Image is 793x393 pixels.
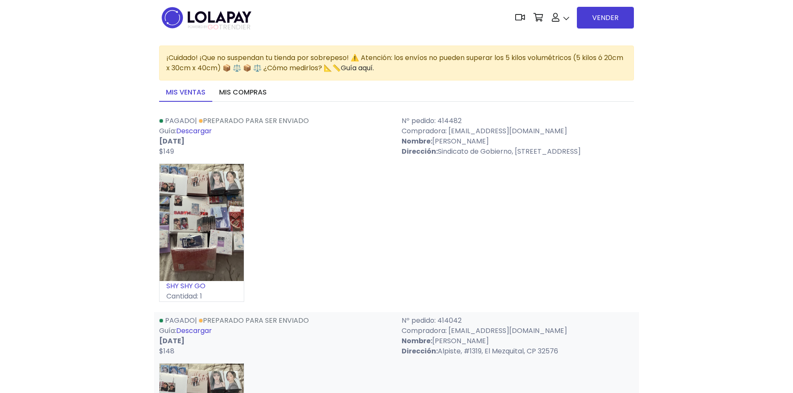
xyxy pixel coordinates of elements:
[176,326,212,336] a: Descargar
[159,146,174,156] span: $149
[159,336,391,346] p: [DATE]
[166,53,623,73] span: ¡Cuidado! ¡Que no suspendan tu tienda por sobrepeso! ⚠️ Atención: los envíos no pueden superar lo...
[165,116,195,126] span: Pagado
[208,22,219,32] span: GO
[402,336,634,346] p: [PERSON_NAME]
[402,126,634,136] p: Compradora: [EMAIL_ADDRESS][DOMAIN_NAME]
[159,346,174,356] span: $148
[402,146,634,157] p: Sindicato de Gobierno, [STREET_ADDRESS]
[154,116,396,157] div: | Guía:
[188,23,251,31] span: TRENDIER
[402,136,432,146] strong: Nombre:
[159,4,254,31] img: logo
[165,316,195,325] span: Pagado
[212,84,274,102] a: Mis compras
[188,25,208,29] span: POWERED BY
[402,346,438,356] strong: Dirección:
[341,63,374,73] a: Guía aquí.
[402,336,432,346] strong: Nombre:
[160,164,244,281] img: small_1717646661432.jpeg
[402,116,634,126] p: Nº pedido: 414482
[159,136,391,146] p: [DATE]
[402,326,634,336] p: Compradora: [EMAIL_ADDRESS][DOMAIN_NAME]
[402,346,634,356] p: Alpiste, #1319, El Mezquital, CP 32576
[176,126,212,136] a: Descargar
[402,146,438,156] strong: Dirección:
[160,291,244,301] p: Cantidad: 1
[159,84,212,102] a: Mis ventas
[199,316,309,325] a: Preparado para ser enviado
[154,316,396,356] div: | Guía:
[199,116,309,126] a: Preparado para ser enviado
[577,7,634,29] a: VENDER
[166,281,205,291] a: SHY SHY GO
[402,136,634,146] p: [PERSON_NAME]
[402,316,634,326] p: Nº pedido: 414042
